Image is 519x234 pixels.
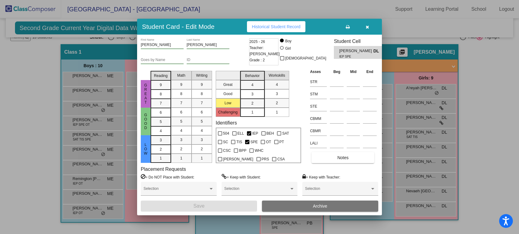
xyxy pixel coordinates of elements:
[143,143,148,155] span: Low
[154,73,168,79] span: Reading
[201,119,203,124] span: 5
[285,38,292,44] div: Boy
[373,48,382,54] span: DL
[361,68,378,75] th: End
[310,77,327,86] input: assessment
[160,110,162,115] span: 6
[180,82,182,87] span: 9
[282,130,289,137] span: SAT
[249,57,265,63] span: Grade : 2
[255,147,263,154] span: WHC
[160,101,162,106] span: 7
[345,68,361,75] th: Mid
[201,146,203,152] span: 2
[180,128,182,133] span: 4
[201,155,203,161] span: 1
[160,91,162,97] span: 8
[141,201,257,212] button: Save
[223,130,229,137] span: 504
[250,138,258,146] span: SPE
[180,119,182,124] span: 5
[279,138,284,146] span: PT
[180,100,182,106] span: 7
[247,21,305,32] button: Historical Student Record
[252,24,301,29] span: Historical Student Record
[339,48,373,54] span: [PERSON_NAME]
[201,137,203,143] span: 3
[249,45,280,57] span: Teacher: [PERSON_NAME]
[262,155,269,163] span: PRS
[267,130,274,137] span: BEH
[160,119,162,125] span: 5
[222,174,261,180] label: = Keep with Student:
[141,58,184,62] input: goes by name
[276,91,278,97] span: 3
[310,114,327,123] input: assessment
[160,147,162,152] span: 2
[196,73,207,78] span: Writing
[310,102,327,111] input: assessment
[337,155,349,160] span: Notes
[251,91,253,97] span: 3
[252,130,258,137] span: IEP
[143,113,148,130] span: Good
[160,82,162,88] span: 9
[285,55,326,62] span: [DEMOGRAPHIC_DATA]
[269,73,285,78] span: Workskills
[236,138,242,146] span: TIS
[310,139,327,148] input: assessment
[180,146,182,152] span: 2
[312,152,374,163] button: Notes
[334,38,387,44] h3: Student Cell
[237,130,244,137] span: ELL
[201,82,203,87] span: 9
[201,128,203,133] span: 4
[160,137,162,143] span: 3
[285,46,291,51] div: Girl
[276,109,278,115] span: 1
[310,126,327,136] input: assessment
[180,91,182,97] span: 8
[276,100,278,106] span: 2
[223,147,231,154] span: CSC
[201,109,203,115] span: 6
[251,109,253,115] span: 1
[201,100,203,106] span: 7
[328,68,345,75] th: Beg
[177,73,185,78] span: Math
[141,166,186,172] label: Placement Requests
[262,201,378,212] button: Archive
[245,73,259,79] span: Behavior
[302,174,340,180] label: = Keep with Teacher:
[249,39,265,45] span: 2025 - 26
[180,109,182,115] span: 6
[180,137,182,143] span: 3
[276,82,278,87] span: 4
[223,155,253,163] span: [PERSON_NAME]
[160,128,162,134] span: 4
[143,83,148,105] span: Great
[180,155,182,161] span: 1
[308,68,328,75] th: Asses
[216,120,237,126] label: Identifiers
[339,54,369,59] span: IEP SPE
[201,91,203,97] span: 8
[223,138,228,146] span: SC
[193,203,204,209] span: Save
[277,155,285,163] span: CSA
[313,204,327,209] span: Archive
[251,101,253,106] span: 2
[142,23,215,30] h3: Student Card - Edit Mode
[160,155,162,161] span: 1
[239,147,246,154] span: BPP
[266,138,271,146] span: OT
[310,90,327,99] input: assessment
[251,82,253,88] span: 4
[141,174,194,180] label: = Do NOT Place with Student:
